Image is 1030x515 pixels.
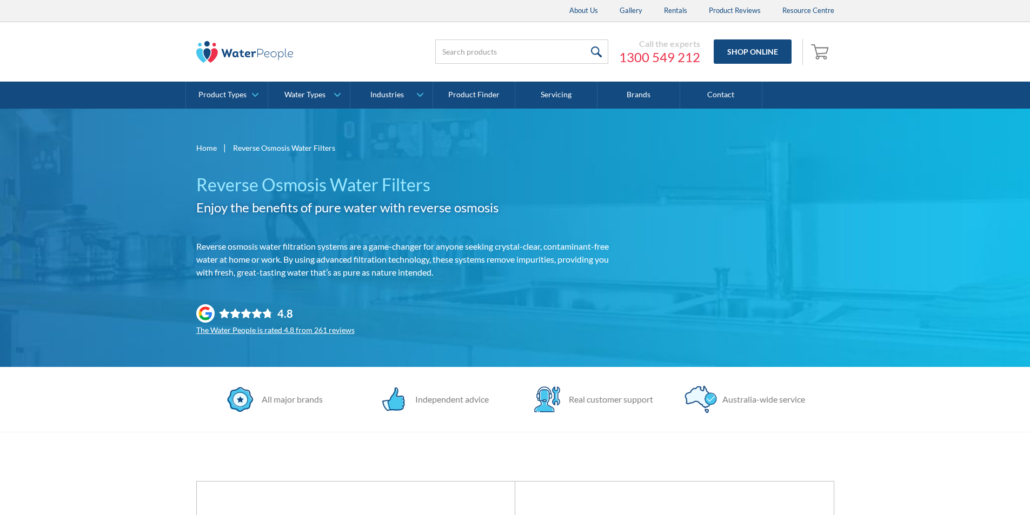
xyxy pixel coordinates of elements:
[198,90,247,99] div: Product Types
[277,306,293,320] div: 4.8
[433,82,515,109] a: Product Finder
[196,198,612,217] h2: Enjoy the benefits of pure water with reverse osmosis
[435,39,608,64] input: Search products
[846,345,1030,474] iframe: podium webchat widget prompt
[597,82,680,109] a: Brands
[811,43,832,60] img: shopping cart
[196,41,294,63] img: The Water People
[350,82,432,109] a: Industries
[196,326,612,335] div: The Water People is rated 4.8 from 261 reviews
[196,142,217,153] a: Home
[196,240,612,279] p: Reverse osmosis water filtration systems are a game-changer for anyone seeking crystal-clear, con...
[714,39,792,64] a: Shop Online
[563,393,653,406] div: Real customer support
[222,141,228,154] div: |
[619,38,700,49] div: Call the experts
[268,82,350,109] a: Water Types
[186,82,268,109] a: Product Types
[370,90,404,99] div: Industries
[808,39,834,65] a: Open empty cart
[284,90,325,99] div: Water Types
[256,393,323,406] div: All major brands
[515,82,597,109] a: Servicing
[233,142,335,153] div: Reverse Osmosis Water Filters
[196,172,612,198] h1: Reverse Osmosis Water Filters
[922,461,1030,515] iframe: podium webchat widget bubble
[219,306,612,320] div: Rating: 4.8 out of 5
[410,393,489,406] div: Independent advice
[680,82,762,109] a: Contact
[619,49,700,65] a: 1300 549 212
[717,393,805,406] div: Australia-wide service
